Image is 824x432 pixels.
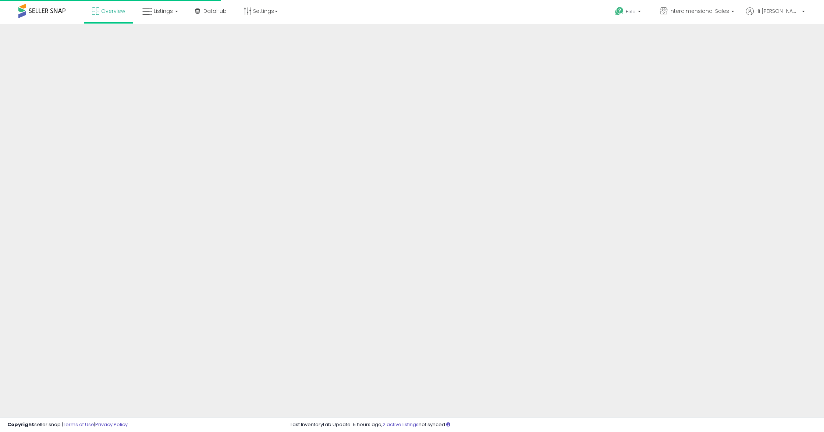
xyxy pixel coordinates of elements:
[746,7,805,24] a: Hi [PERSON_NAME]
[669,7,729,15] span: Interdimensional Sales
[626,8,636,15] span: Help
[203,7,227,15] span: DataHub
[154,7,173,15] span: Listings
[756,7,800,15] span: Hi [PERSON_NAME]
[101,7,125,15] span: Overview
[609,1,648,24] a: Help
[615,7,624,16] i: Get Help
